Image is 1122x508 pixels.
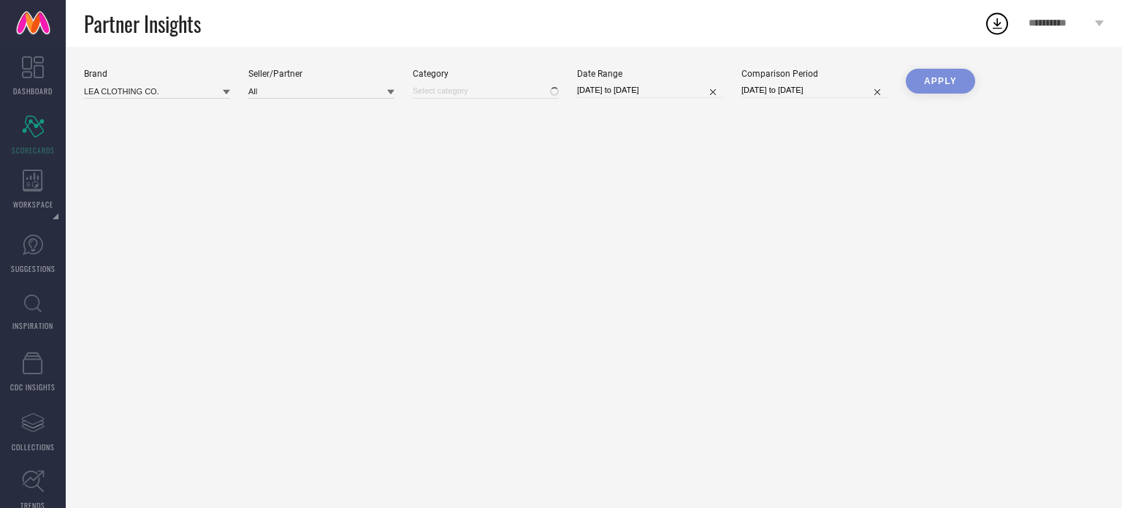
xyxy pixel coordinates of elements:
[248,69,394,79] div: Seller/Partner
[413,69,559,79] div: Category
[11,263,56,274] span: SUGGESTIONS
[577,69,723,79] div: Date Range
[10,382,56,393] span: CDC INSIGHTS
[741,83,888,98] input: Select comparison period
[12,320,53,331] span: INSPIRATION
[84,9,201,39] span: Partner Insights
[12,441,55,452] span: COLLECTIONS
[13,199,53,210] span: WORKSPACE
[984,10,1010,37] div: Open download list
[577,83,723,98] input: Select date range
[13,86,53,96] span: DASHBOARD
[741,69,888,79] div: Comparison Period
[12,145,55,156] span: SCORECARDS
[84,69,230,79] div: Brand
